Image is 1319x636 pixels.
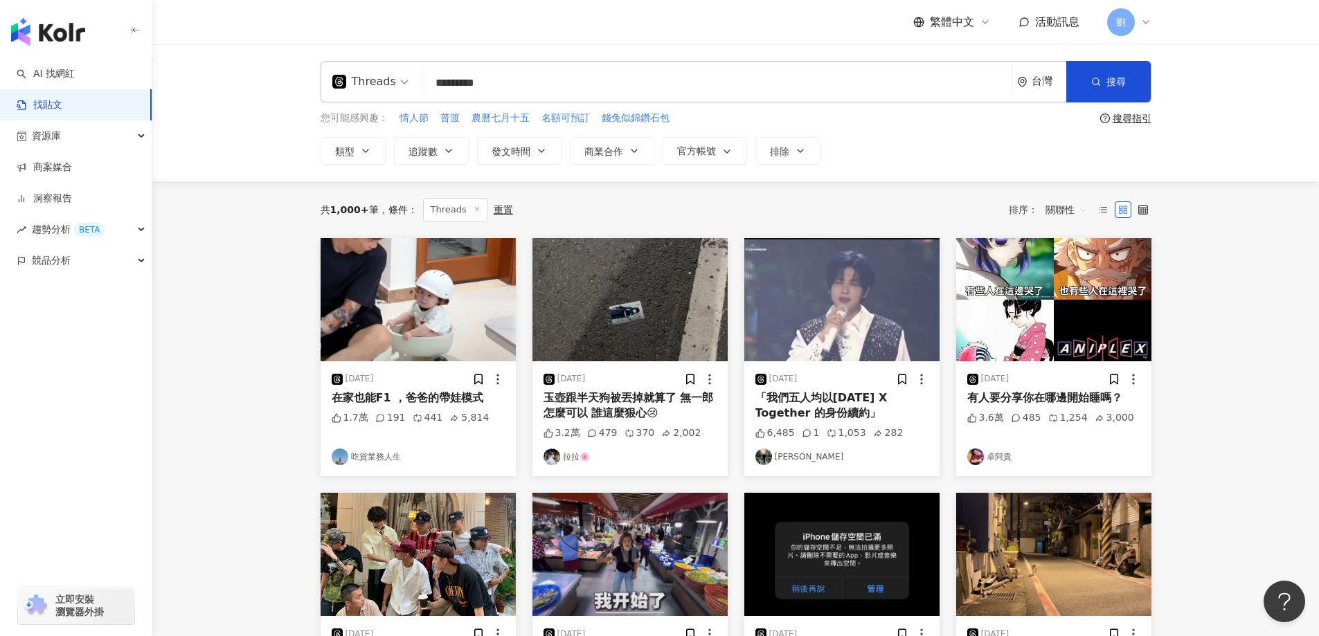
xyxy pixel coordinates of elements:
[332,390,505,406] div: 在家也能F1 ，爸爸的帶娃模式
[981,373,1010,385] div: [DATE]
[330,204,369,215] span: 1,000+
[1011,411,1041,425] div: 485
[602,111,670,125] span: 錢兔似錦鑽石包
[744,238,940,361] img: post-image
[400,111,429,125] span: 情人節
[770,146,789,157] span: 排除
[32,214,105,245] span: 趨勢分析
[32,120,61,152] span: 資源庫
[492,146,530,157] span: 發文時間
[423,198,488,221] span: Threads
[930,15,974,30] span: 繁體中文
[332,71,396,93] div: Threads
[1035,15,1079,28] span: 活動訊息
[769,373,798,385] div: [DATE]
[1066,61,1151,102] button: 搜尋
[532,493,728,616] img: post-image
[544,448,560,465] img: KOL Avatar
[394,137,469,165] button: 追蹤數
[55,593,104,618] span: 立即安裝 瀏覽器外掛
[755,448,772,465] img: KOL Avatar
[73,223,105,237] div: BETA
[601,111,670,126] button: 錢兔似錦鑽石包
[440,111,460,125] span: 普渡
[379,204,418,215] span: 條件 ：
[477,137,562,165] button: 發文時間
[584,146,623,157] span: 商業合作
[11,18,85,46] img: logo
[755,390,928,421] div: 「我們五人均以[DATE] X Together 的身份續約」
[335,146,355,157] span: 類型
[1113,113,1151,124] div: 搜尋指引
[532,238,728,361] img: post-image
[541,111,591,126] button: 名額可預訂
[321,111,388,125] span: 您可能感興趣：
[827,426,866,440] div: 1,053
[1046,199,1087,221] span: 關聯性
[321,137,386,165] button: 類型
[1048,411,1088,425] div: 1,254
[22,594,49,617] img: chrome extension
[677,145,716,156] span: 官方帳號
[17,67,75,81] a: searchAI 找網紅
[625,426,655,440] div: 370
[399,111,429,126] button: 情人節
[346,373,374,385] div: [DATE]
[873,426,904,440] div: 282
[1100,113,1110,123] span: question-circle
[544,448,717,465] a: KOL Avatar拉拉🌸
[1116,15,1126,30] span: 劉
[967,390,1140,406] div: 有人要分享你在哪邊開始睡嗎？
[544,390,717,421] div: 玉壺跟半天狗被丟掉就算了 無一郎怎麼可以 誰這麼狠心😢
[967,448,984,465] img: KOL Avatar
[449,411,489,425] div: 5,814
[755,137,820,165] button: 排除
[744,493,940,616] img: post-image
[18,587,134,624] a: chrome extension立即安裝 瀏覽器外掛
[967,411,1004,425] div: 3.6萬
[541,111,590,125] span: 名額可預訂
[409,146,438,157] span: 追蹤數
[802,426,820,440] div: 1
[332,448,505,465] a: KOL Avatar吃貨業務人生
[413,411,443,425] div: 441
[557,373,586,385] div: [DATE]
[1106,76,1126,87] span: 搜尋
[472,111,530,125] span: 農曆七月十五
[570,137,654,165] button: 商業合作
[332,411,368,425] div: 1.7萬
[321,493,516,616] img: post-image
[1032,75,1066,87] div: 台灣
[661,426,701,440] div: 2,002
[544,426,580,440] div: 3.2萬
[755,426,795,440] div: 6,485
[956,493,1151,616] img: post-image
[17,98,62,112] a: 找貼文
[1009,199,1095,221] div: 排序：
[17,225,26,235] span: rise
[440,111,460,126] button: 普渡
[967,448,1140,465] a: KOL Avatar卓阿貴
[321,204,379,215] div: 共 筆
[321,238,516,361] img: post-image
[17,192,72,206] a: 洞察報告
[587,426,618,440] div: 479
[17,161,72,174] a: 商案媒合
[1264,581,1305,622] iframe: Help Scout Beacon - Open
[332,448,348,465] img: KOL Avatar
[755,448,928,465] a: KOL Avatar[PERSON_NAME]
[375,411,406,425] div: 191
[1095,411,1134,425] div: 3,000
[663,137,747,165] button: 官方帳號
[956,238,1151,361] img: post-image
[32,245,71,276] span: 競品分析
[494,204,513,215] div: 重置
